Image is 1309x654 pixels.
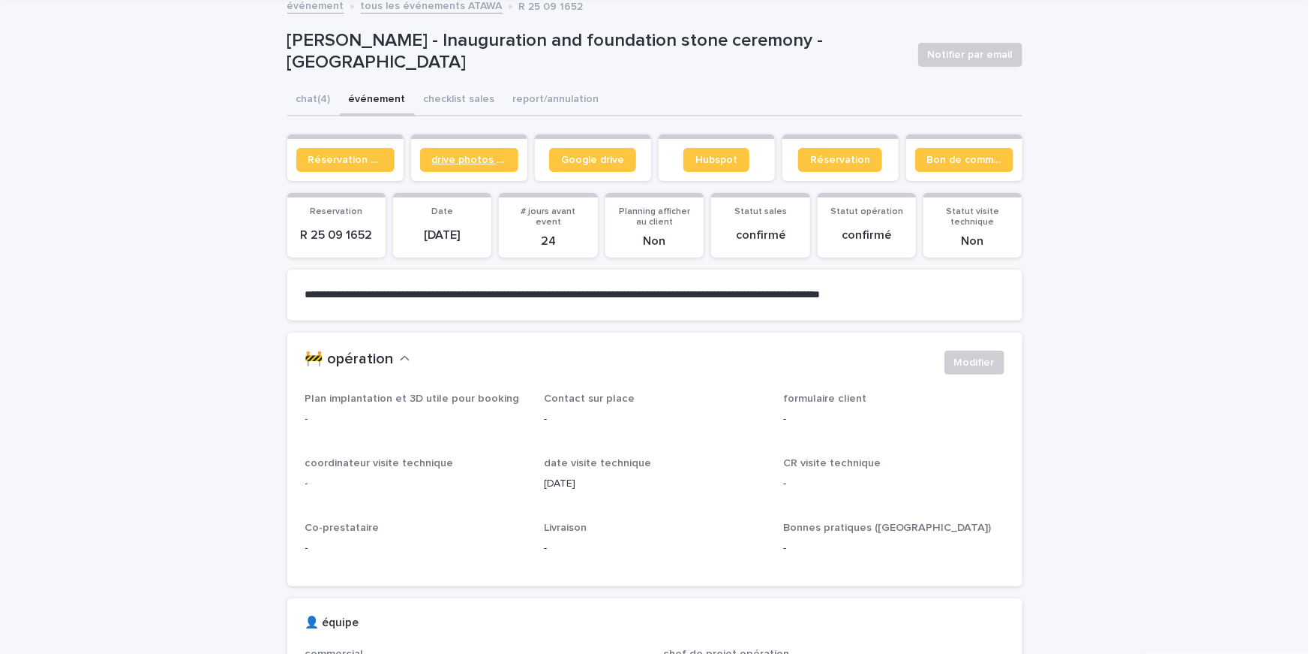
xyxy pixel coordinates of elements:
[614,234,695,249] p: Non
[783,393,866,404] span: formulaire client
[432,155,506,165] span: drive photos coordinateur
[544,523,587,533] span: Livraison
[561,155,624,165] span: Google drive
[305,458,454,469] span: coordinateur visite technique
[305,476,527,492] p: -
[305,616,359,630] h2: 👤 équipe
[287,30,906,74] p: [PERSON_NAME] - Inauguration and foundation stone ceremony - [GEOGRAPHIC_DATA]
[830,207,903,216] span: Statut opération
[683,148,749,172] a: Hubspot
[954,355,995,370] span: Modifier
[402,228,482,243] p: [DATE]
[544,458,651,469] span: date visite technique
[308,155,383,165] span: Réservation client
[305,541,527,556] p: -
[944,351,1004,375] button: Modifier
[544,541,765,556] p: -
[827,228,907,243] p: confirmé
[544,411,765,427] p: -
[927,155,1001,165] span: Bon de commande
[305,411,527,427] p: -
[544,476,765,492] p: [DATE]
[783,476,1004,492] p: -
[310,207,362,216] span: Reservation
[928,47,1013,62] span: Notifier par email
[544,393,635,404] span: Contact sur place
[932,234,1013,249] p: Non
[810,155,870,165] span: Réservation
[783,458,881,469] span: CR visite technique
[305,523,380,533] span: Co-prestataire
[619,207,690,227] span: Planning afficher au client
[946,207,999,227] span: Statut visite technique
[415,85,504,116] button: checklist sales
[734,207,787,216] span: Statut sales
[798,148,882,172] a: Réservation
[305,393,520,404] span: Plan implantation et 3D utile pour booking
[340,85,415,116] button: événement
[720,228,800,243] p: confirmé
[783,541,1004,556] p: -
[305,351,410,369] button: 🚧 opération
[783,523,992,533] span: Bonnes pratiques ([GEOGRAPHIC_DATA])
[695,155,737,165] span: Hubspot
[296,228,377,243] p: R 25 09 1652
[783,411,1004,427] p: -
[508,234,588,249] p: 24
[420,148,518,172] a: drive photos coordinateur
[287,85,340,116] button: chat (4)
[305,351,394,369] h2: 🚧 opération
[549,148,636,172] a: Google drive
[521,207,576,227] span: # jours avant event
[918,43,1022,67] button: Notifier par email
[296,148,395,172] a: Réservation client
[431,207,453,216] span: Date
[504,85,608,116] button: report/annulation
[915,148,1013,172] a: Bon de commande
